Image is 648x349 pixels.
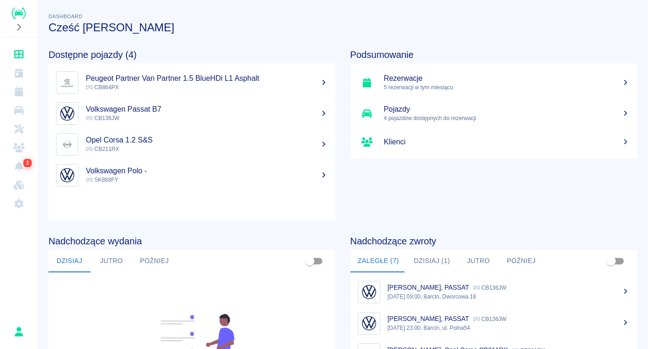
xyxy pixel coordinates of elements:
p: [DATE] 23:00, Barcin, ul. Polna54 [388,324,630,332]
a: Rezerwacje [4,82,34,101]
a: ImageVolkswagen Polo - SK868FY [49,160,335,191]
a: Powiadomienia [4,157,34,176]
h4: Nadchodzące wydania [49,235,335,247]
a: Kalendarz [4,64,34,82]
a: Widget WWW [4,176,34,194]
img: Image [58,135,76,153]
button: Później [499,250,543,272]
span: Dashboard [49,14,83,19]
p: [DATE] 09:00, Barcin, Dworcowa 18 [388,292,630,301]
a: Pojazdy4 pojazdów dostępnych do rezerwacji [350,98,637,129]
span: Pokaż przypisane tylko do mnie [301,252,319,270]
p: CB136JW [473,285,507,291]
h4: Podsumowanie [350,49,637,60]
h5: Rezerwacje [384,74,630,83]
span: 1 [24,158,31,168]
img: Image [360,314,378,332]
button: Później [132,250,176,272]
a: ImageOpel Corsa 1.2 S&S CB211RX [49,129,335,160]
a: Image[PERSON_NAME], PASSAT CB136JW[DATE] 09:00, Barcin, Dworcowa 18 [350,276,637,307]
span: CB864PX [86,84,119,91]
p: 4 pojazdów dostępnych do rezerwacji [384,114,630,122]
p: [PERSON_NAME], PASSAT [388,284,469,291]
a: Flota [4,101,34,120]
p: 5 rezerwacji w tym miesiącu [384,83,630,92]
a: Dashboard [4,45,34,64]
a: Ustawienia [4,194,34,213]
h5: Volkswagen Passat B7 [86,105,328,114]
button: Jutro [91,250,132,272]
span: Pokaż przypisane tylko do mnie [602,252,620,270]
a: ImagePeugeot Partner Van Partner 1.5 BlueHDi L1 Asphalt CB864PX [49,67,335,98]
img: Image [58,166,76,184]
img: Image [58,74,76,92]
a: ImageVolkswagen Passat B7 CB136JW [49,98,335,129]
h4: Nadchodzące zwroty [350,235,637,247]
h5: Volkswagen Polo - [86,166,328,176]
button: Jutro [457,250,499,272]
a: Image[PERSON_NAME], PASSAT CB136JW[DATE] 23:00, Barcin, ul. Polna54 [350,307,637,339]
a: Klienci [350,129,637,155]
h5: Pojazdy [384,105,630,114]
p: [PERSON_NAME], PASSAT [388,315,469,322]
img: Renthelp [12,7,26,19]
a: Serwisy [4,120,34,138]
button: Dzisiaj (1) [406,250,458,272]
button: Rozwiń nawigację [12,21,26,33]
h3: Cześć [PERSON_NAME] [49,21,637,34]
button: Krzysztof Przybyła [9,322,28,342]
button: Dzisiaj [49,250,91,272]
span: SK868FY [86,177,118,183]
a: Klienci [4,138,34,157]
img: Image [58,105,76,122]
h4: Dostępne pojazdy (4) [49,49,335,60]
h5: Opel Corsa 1.2 S&S [86,135,328,145]
h5: Klienci [384,137,630,147]
button: Zaległe (7) [350,250,406,272]
span: CB136JW [86,115,119,121]
p: CB136JW [473,316,507,322]
img: Image [360,283,378,301]
a: Rezerwacje5 rezerwacji w tym miesiącu [350,67,637,98]
span: CB211RX [86,146,119,152]
h5: Peugeot Partner Van Partner 1.5 BlueHDi L1 Asphalt [86,74,328,83]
